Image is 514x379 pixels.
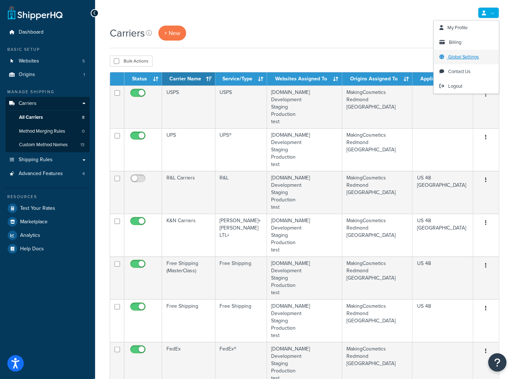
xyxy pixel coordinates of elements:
[215,214,267,257] td: [PERSON_NAME]+[PERSON_NAME] LTL+
[20,246,44,252] span: Help Docs
[19,58,39,64] span: Websites
[449,39,461,46] span: Billing
[5,242,90,255] a: Help Docs
[82,128,85,134] span: 0
[162,86,215,128] td: USPS
[19,128,65,134] span: Method Merging Rules
[83,72,85,78] span: 1
[434,64,499,79] a: Contact Us
[5,54,90,68] li: Websites
[124,72,162,86] th: Status: activate to sort column ascending
[82,58,85,64] span: 5
[488,353,507,372] button: Open Resource Center
[5,167,90,181] a: Advanced Features 4
[215,257,267,299] td: Free Shipping
[267,214,342,257] td: [DOMAIN_NAME] Development Staging Production test
[413,214,473,257] td: US 48 [GEOGRAPHIC_DATA]
[5,138,90,152] a: Custom Method Names 13
[82,114,85,121] span: 8
[267,72,342,86] th: Websites Assigned To: activate to sort column ascending
[267,299,342,342] td: [DOMAIN_NAME] Development Staging Production test
[5,138,90,152] li: Custom Method Names
[19,114,43,121] span: All Carriers
[5,26,90,39] a: Dashboard
[434,79,499,94] a: Logout
[5,167,90,181] li: Advanced Features
[5,46,90,53] div: Basic Setup
[158,26,186,41] button: + New
[19,29,44,35] span: Dashboard
[413,299,473,342] td: US 48
[267,128,342,171] td: [DOMAIN_NAME] Development Staging Production test
[267,257,342,299] td: [DOMAIN_NAME] Development Staging Production test
[162,214,215,257] td: K&N Carriers
[5,125,90,138] li: Method Merging Rules
[342,128,413,171] td: MakingCosmetics Redmond [GEOGRAPHIC_DATA]
[267,86,342,128] td: [DOMAIN_NAME] Development Staging Production test
[8,5,63,20] a: ShipperHQ Home
[5,229,90,242] a: Analytics
[448,68,471,75] span: Contact Us
[162,72,215,86] th: Carrier Name: activate to sort column ascending
[162,128,215,171] td: UPS
[342,257,413,299] td: MakingCosmetics Redmond [GEOGRAPHIC_DATA]
[215,72,267,86] th: Service/Type: activate to sort column ascending
[5,89,90,95] div: Manage Shipping
[342,72,413,86] th: Origins Assigned To: activate to sort column ascending
[5,97,90,152] li: Carriers
[5,97,90,110] a: Carriers
[19,101,37,107] span: Carriers
[413,72,473,86] th: Applicable Zone: activate to sort column ascending
[342,299,413,342] td: MakingCosmetics Redmond [GEOGRAPHIC_DATA]
[267,171,342,214] td: [DOMAIN_NAME] Development Staging Production test
[448,53,479,60] span: Global Settings
[5,68,90,82] a: Origins 1
[19,157,53,163] span: Shipping Rules
[19,142,68,148] span: Custom Method Names
[5,215,90,228] a: Marketplace
[20,205,55,212] span: Test Your Rates
[434,20,499,35] a: My Profile
[413,257,473,299] td: US 48
[5,125,90,138] a: Method Merging Rules 0
[162,257,215,299] td: Free Shipping (MasterClass)
[82,171,85,177] span: 4
[413,171,473,214] td: US 48 [GEOGRAPHIC_DATA]
[342,171,413,214] td: MakingCosmetics Redmond [GEOGRAPHIC_DATA]
[215,299,267,342] td: Free Shipping
[342,86,413,128] td: MakingCosmetics Redmond [GEOGRAPHIC_DATA]
[5,153,90,167] a: Shipping Rules
[162,299,215,342] td: Free Shipping
[434,50,499,64] a: Global Settings
[215,171,267,214] td: R&L
[215,128,267,171] td: UPS®
[434,35,499,50] a: Billing
[80,142,85,148] span: 13
[110,26,145,40] h1: Carriers
[162,171,215,214] td: R&L Carriers
[5,68,90,82] li: Origins
[215,86,267,128] td: USPS
[20,232,40,239] span: Analytics
[110,56,153,67] button: Bulk Actions
[19,72,35,78] span: Origins
[342,214,413,257] td: MakingCosmetics Redmond [GEOGRAPHIC_DATA]
[5,202,90,215] a: Test Your Rates
[5,111,90,124] a: All Carriers 8
[447,24,468,31] span: My Profile
[19,171,63,177] span: Advanced Features
[20,219,48,225] span: Marketplace
[5,194,90,200] div: Resources
[5,54,90,68] a: Websites 5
